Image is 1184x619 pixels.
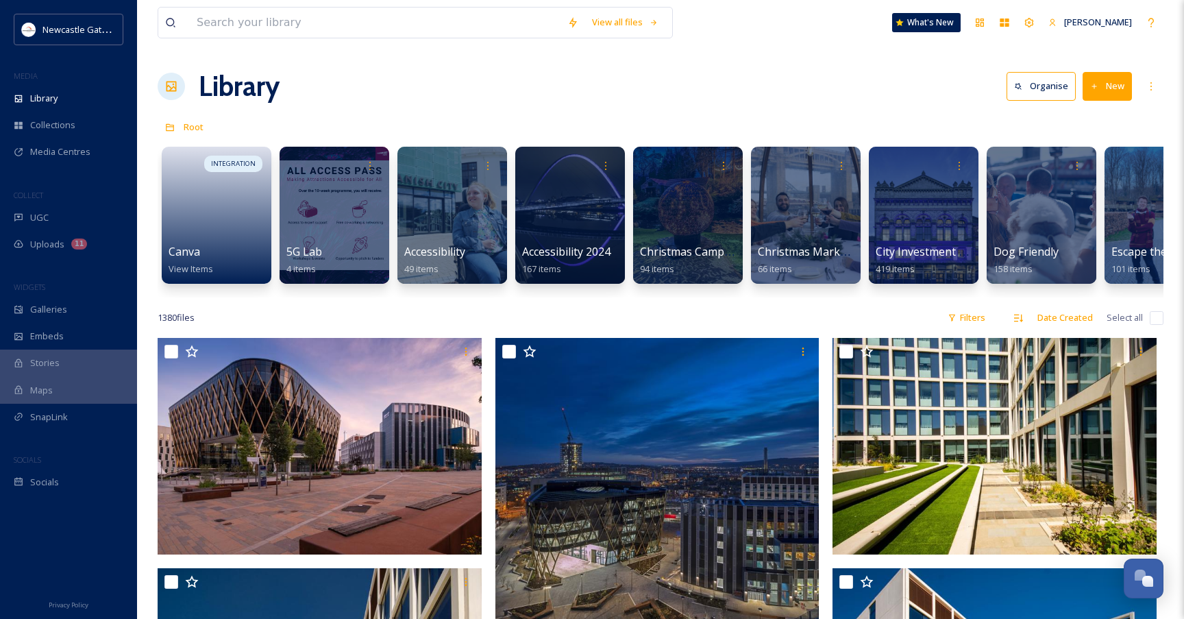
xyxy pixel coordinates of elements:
[522,244,610,259] span: Accessibility 2024
[1107,311,1143,324] span: Select all
[42,23,169,36] span: Newcastle Gateshead Initiative
[876,263,915,275] span: 419 items
[169,263,213,275] span: View Items
[994,263,1033,275] span: 158 items
[404,245,465,275] a: Accessibility49 items
[211,159,256,169] span: INTEGRATION
[1111,263,1150,275] span: 101 items
[158,311,195,324] span: 1380 file s
[169,244,200,259] span: Canva
[30,330,64,343] span: Embeds
[30,92,58,105] span: Library
[1041,9,1139,36] a: [PERSON_NAME]
[14,282,45,292] span: WIDGETS
[876,245,996,275] a: City Investment Images419 items
[1007,72,1083,100] a: Organise
[994,244,1059,259] span: Dog Friendly
[30,356,60,369] span: Stories
[522,263,561,275] span: 167 items
[758,244,856,259] span: Christmas Markets
[22,23,36,36] img: DqD9wEUd_400x400.jpg
[286,244,322,259] span: 5G Lab
[758,263,792,275] span: 66 items
[49,600,88,609] span: Privacy Policy
[71,239,87,250] div: 11
[640,263,674,275] span: 94 items
[832,338,1157,555] img: KIER-BIO-3971.jpg
[30,384,53,397] span: Maps
[30,145,90,158] span: Media Centres
[30,476,59,489] span: Socials
[1083,72,1132,100] button: New
[1007,72,1076,100] button: Organise
[404,244,465,259] span: Accessibility
[158,140,275,284] a: INTEGRATIONCanvaView Items
[14,454,41,465] span: SOCIALS
[190,8,560,38] input: Search your library
[30,238,64,251] span: Uploads
[30,119,75,132] span: Collections
[49,596,88,612] a: Privacy Policy
[184,121,203,133] span: Root
[876,244,996,259] span: City Investment Images
[1064,16,1132,28] span: [PERSON_NAME]
[199,66,280,107] a: Library
[30,411,68,424] span: SnapLink
[30,303,67,316] span: Galleries
[184,119,203,135] a: Root
[404,263,439,275] span: 49 items
[585,9,665,36] a: View all files
[30,211,49,224] span: UGC
[640,245,747,275] a: Christmas Campaign94 items
[158,338,482,555] img: NICD and FDC - Credit Gillespies.jpg
[640,244,747,259] span: Christmas Campaign
[14,71,38,81] span: MEDIA
[286,263,316,275] span: 4 items
[1031,304,1100,331] div: Date Created
[522,245,610,275] a: Accessibility 2024167 items
[286,245,322,275] a: 5G Lab4 items
[941,304,992,331] div: Filters
[994,245,1059,275] a: Dog Friendly158 items
[892,13,961,32] a: What's New
[14,190,43,200] span: COLLECT
[758,245,856,275] a: Christmas Markets66 items
[1124,559,1163,598] button: Open Chat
